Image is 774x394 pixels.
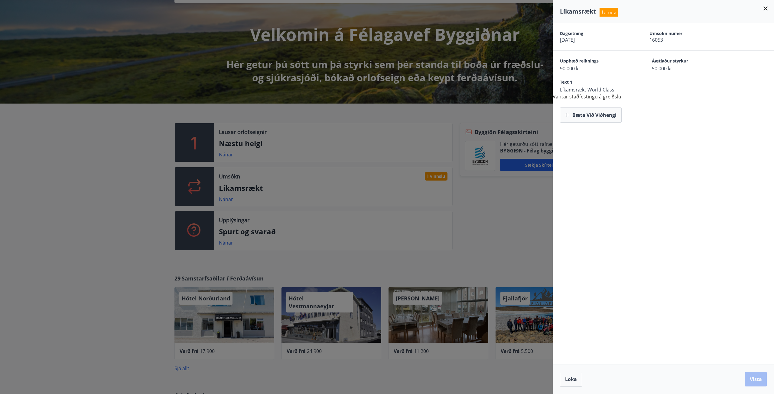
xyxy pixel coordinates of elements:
span: 16053 [649,37,718,43]
span: [DATE] [560,37,628,43]
span: 90.000 kr. [560,65,631,72]
span: Upphæð reiknings [560,58,631,65]
button: Loka [560,372,582,387]
span: Text 1 [560,79,631,86]
span: Dagsetning [560,30,628,37]
button: Bæta við viðhengi [560,107,622,123]
span: 50.000 kr. [652,65,723,72]
span: Loka [565,376,577,383]
span: Líkamsrækt [560,7,596,15]
span: Líkamsrækt World Class [560,86,631,93]
span: Umsókn númer [649,30,718,37]
span: Áætlaður styrkur [652,58,723,65]
span: Í vinnslu [600,8,618,17]
div: Vantar staðfestingu á greiðslu [553,23,774,123]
